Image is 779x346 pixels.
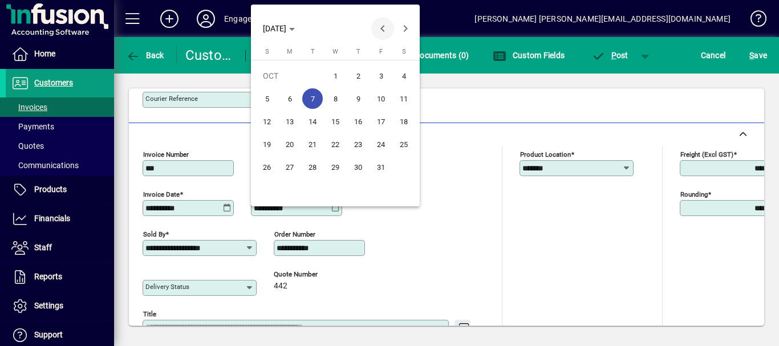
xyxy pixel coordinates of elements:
span: W [332,48,338,55]
button: Thu Oct 23 2025 [347,133,370,156]
button: Sat Oct 18 2025 [392,110,415,133]
button: Tue Oct 07 2025 [301,87,324,110]
button: Sat Oct 11 2025 [392,87,415,110]
button: Thu Oct 09 2025 [347,87,370,110]
button: Fri Oct 10 2025 [370,87,392,110]
span: 2 [348,66,368,86]
button: Previous month [371,17,394,40]
span: 18 [393,111,414,132]
button: Mon Oct 13 2025 [278,110,301,133]
span: 29 [325,157,346,177]
button: Fri Oct 03 2025 [370,64,392,87]
button: Wed Oct 01 2025 [324,64,347,87]
span: 24 [371,134,391,154]
span: 19 [257,134,277,154]
span: 21 [302,134,323,154]
button: Thu Oct 30 2025 [347,156,370,178]
span: 23 [348,134,368,154]
button: Fri Oct 17 2025 [370,110,392,133]
span: S [402,48,406,55]
span: S [265,48,269,55]
button: Sun Oct 26 2025 [255,156,278,178]
button: Sat Oct 25 2025 [392,133,415,156]
button: Thu Oct 16 2025 [347,110,370,133]
button: Thu Oct 02 2025 [347,64,370,87]
span: 28 [302,157,323,177]
button: Tue Oct 21 2025 [301,133,324,156]
span: 25 [393,134,414,154]
span: F [379,48,383,55]
button: Mon Oct 20 2025 [278,133,301,156]
span: 17 [371,111,391,132]
button: Sun Oct 19 2025 [255,133,278,156]
span: 12 [257,111,277,132]
td: OCT [255,64,324,87]
button: Choose month and year [258,18,299,39]
span: 14 [302,111,323,132]
span: 3 [371,66,391,86]
button: Mon Oct 27 2025 [278,156,301,178]
span: 1 [325,66,346,86]
span: 5 [257,88,277,109]
button: Wed Oct 29 2025 [324,156,347,178]
button: Tue Oct 28 2025 [301,156,324,178]
button: Sat Oct 04 2025 [392,64,415,87]
span: 16 [348,111,368,132]
button: Sun Oct 05 2025 [255,87,278,110]
span: 31 [371,157,391,177]
span: 6 [279,88,300,109]
button: Wed Oct 22 2025 [324,133,347,156]
span: 27 [279,157,300,177]
span: M [287,48,293,55]
span: 11 [393,88,414,109]
button: Mon Oct 06 2025 [278,87,301,110]
span: 8 [325,88,346,109]
button: Tue Oct 14 2025 [301,110,324,133]
span: 9 [348,88,368,109]
button: Wed Oct 08 2025 [324,87,347,110]
button: Fri Oct 31 2025 [370,156,392,178]
span: T [311,48,315,55]
span: T [356,48,360,55]
button: Next month [394,17,417,40]
span: 30 [348,157,368,177]
span: [DATE] [263,24,286,33]
span: 13 [279,111,300,132]
span: 26 [257,157,277,177]
span: 20 [279,134,300,154]
span: 22 [325,134,346,154]
span: 15 [325,111,346,132]
span: 10 [371,88,391,109]
button: Wed Oct 15 2025 [324,110,347,133]
button: Sun Oct 12 2025 [255,110,278,133]
span: 4 [393,66,414,86]
button: Fri Oct 24 2025 [370,133,392,156]
span: 7 [302,88,323,109]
